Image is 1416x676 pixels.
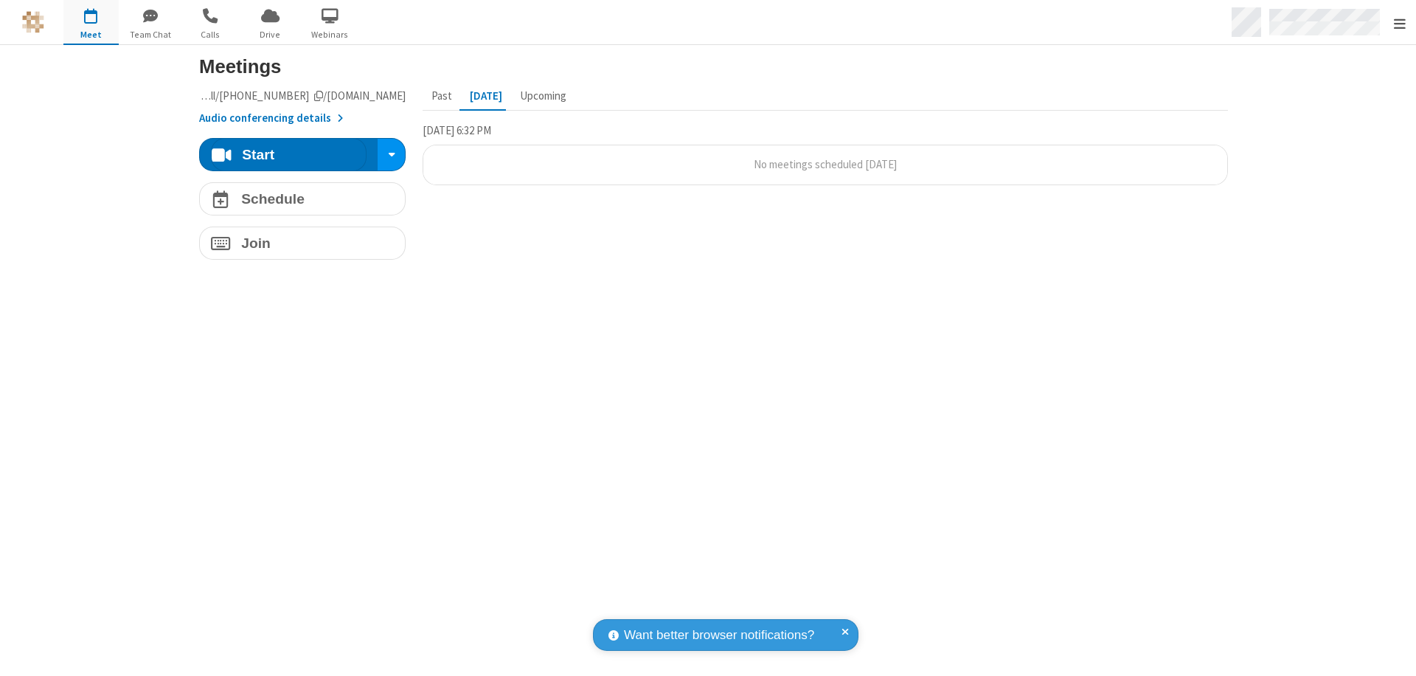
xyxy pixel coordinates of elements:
[183,28,238,41] span: Calls
[423,122,1229,196] section: Today's Meetings
[754,157,897,171] span: No meetings scheduled [DATE]
[241,236,271,250] h4: Join
[624,626,814,645] span: Want better browser notifications?
[199,88,406,105] button: Copy my meeting room linkCopy my meeting room link
[22,11,44,33] img: QA Selenium DO NOT DELETE OR CHANGE
[242,148,274,162] h4: Start
[423,83,461,111] button: Past
[199,182,406,215] button: Schedule
[199,88,406,127] section: Account details
[511,83,575,111] button: Upcoming
[461,83,511,111] button: [DATE]
[241,192,305,206] h4: Schedule
[423,123,491,137] span: [DATE] 6:32 PM
[123,28,178,41] span: Team Chat
[63,28,119,41] span: Meet
[199,110,343,127] button: Audio conferencing details
[211,138,367,171] button: Start
[383,143,400,167] div: Start conference options
[302,28,358,41] span: Webinars
[199,56,1228,77] h3: Meetings
[243,28,298,41] span: Drive
[176,89,406,103] span: Copy my meeting room link
[199,227,406,260] button: Join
